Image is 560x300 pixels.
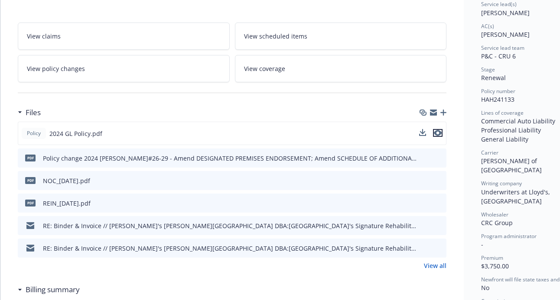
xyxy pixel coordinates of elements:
span: pdf [25,177,36,184]
button: download file [421,154,428,163]
span: Wholesaler [481,211,508,218]
div: Billing summary [18,284,80,295]
button: download file [419,129,426,136]
div: Files [18,107,41,118]
span: Service lead(s) [481,0,517,8]
button: preview file [433,129,443,138]
button: preview file [435,199,443,208]
button: preview file [435,221,443,230]
span: View coverage [244,64,285,73]
button: download file [419,129,426,138]
span: Program administrator [481,232,537,240]
a: View all [424,261,446,270]
span: CRC Group [481,219,513,227]
span: View scheduled items [244,32,307,41]
button: download file [421,244,428,253]
span: [PERSON_NAME] [481,9,530,17]
span: Lines of coverage [481,109,524,116]
div: NOC_[DATE].pdf [43,176,90,185]
span: 2024 GL Policy.pdf [49,129,102,138]
div: RE: Binder & Invoice // [PERSON_NAME]'s [PERSON_NAME][GEOGRAPHIC_DATA] DBA:[GEOGRAPHIC_DATA]'s Si... [43,221,418,230]
a: View scheduled items [235,23,447,50]
div: RE: Binder & Invoice // [PERSON_NAME]'s [PERSON_NAME][GEOGRAPHIC_DATA] DBA:[GEOGRAPHIC_DATA]'s Si... [43,244,418,253]
button: preview file [435,154,443,163]
div: REIN_[DATE].pdf [43,199,91,208]
span: Policy number [481,87,515,95]
span: Underwriters at Lloyd's, [GEOGRAPHIC_DATA] [481,188,552,205]
button: preview file [435,176,443,185]
h3: Billing summary [26,284,80,295]
span: Premium [481,254,503,261]
a: View policy changes [18,55,230,82]
span: [PERSON_NAME] [481,30,530,39]
span: No [481,284,489,292]
button: download file [421,221,428,230]
span: AC(s) [481,23,494,30]
span: pdf [25,155,36,161]
button: preview file [433,129,443,137]
span: View policy changes [27,64,85,73]
button: download file [421,199,428,208]
button: download file [421,176,428,185]
span: Policy [25,129,42,137]
span: Renewal [481,74,506,82]
span: - [481,240,483,248]
span: Writing company [481,180,522,187]
a: View coverage [235,55,447,82]
span: View claims [27,32,61,41]
span: pdf [25,200,36,206]
h3: Files [26,107,41,118]
div: Policy change 2024 [PERSON_NAME]#26-29 - Amend DESIGNATED PREMISES ENDORSEMENT; Amend SCHEDULE OF... [43,154,418,163]
span: $3,750.00 [481,262,509,270]
span: Stage [481,66,495,73]
span: P&C - CRU 6 [481,52,516,60]
button: preview file [435,244,443,253]
span: [PERSON_NAME] of [GEOGRAPHIC_DATA] [481,157,542,174]
span: Carrier [481,149,498,156]
a: View claims [18,23,230,50]
span: Service lead team [481,44,524,52]
span: HAH241133 [481,95,514,103]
